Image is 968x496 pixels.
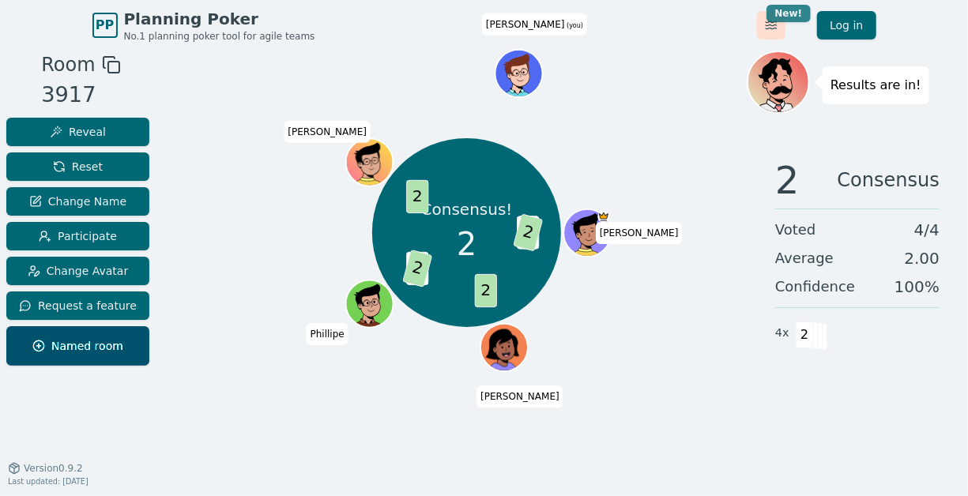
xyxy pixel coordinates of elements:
span: 4 / 4 [914,219,940,241]
span: 2.00 [904,247,940,269]
a: Log in [817,11,876,39]
span: 2 [513,214,543,252]
button: Participate [6,222,149,250]
span: Change Avatar [28,263,129,279]
span: Room [41,51,95,79]
span: Participate [39,228,117,244]
span: (you) [565,21,584,28]
p: Results are in! [831,74,921,96]
span: Confidence [775,276,855,298]
span: Reset [53,159,103,175]
span: Click to change your name [476,385,563,408]
span: Named room [32,338,123,354]
span: No.1 planning poker tool for agile teams [124,30,315,43]
span: 4 x [775,325,789,342]
span: Last updated: [DATE] [8,477,89,486]
span: 2 [457,220,476,268]
span: Click to change your name [284,120,371,142]
button: Named room [6,326,149,366]
span: Planning Poker [124,8,315,30]
button: Request a feature [6,291,149,320]
span: 100 % [895,276,940,298]
span: 2 [406,180,428,213]
span: 2 [402,250,432,287]
span: Request a feature [19,298,137,314]
span: 2 [474,274,496,307]
button: Change Avatar [6,257,149,285]
div: New! [766,5,812,22]
button: Change Name [6,187,149,216]
button: New! [757,11,785,39]
a: PPPlanning PokerNo.1 planning poker tool for agile teams [92,8,315,43]
button: Reset [6,152,149,181]
span: Click to change your name [482,13,587,35]
span: Reveal [50,124,106,140]
div: 3917 [41,79,120,111]
span: 2 [796,321,814,348]
button: Version0.9.2 [8,462,83,475]
span: Voted [775,219,816,241]
span: 2 [775,161,800,199]
span: Bruno S is the host [597,210,609,222]
span: Click to change your name [596,222,683,244]
span: Change Name [29,194,126,209]
p: Consensus! [418,197,516,221]
span: Click to change your name [307,323,348,345]
span: PP [96,16,114,35]
span: Consensus [838,161,940,199]
span: Version 0.9.2 [24,462,83,475]
button: Click to change your avatar [496,51,540,95]
span: Average [775,247,834,269]
button: Reveal [6,118,149,146]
